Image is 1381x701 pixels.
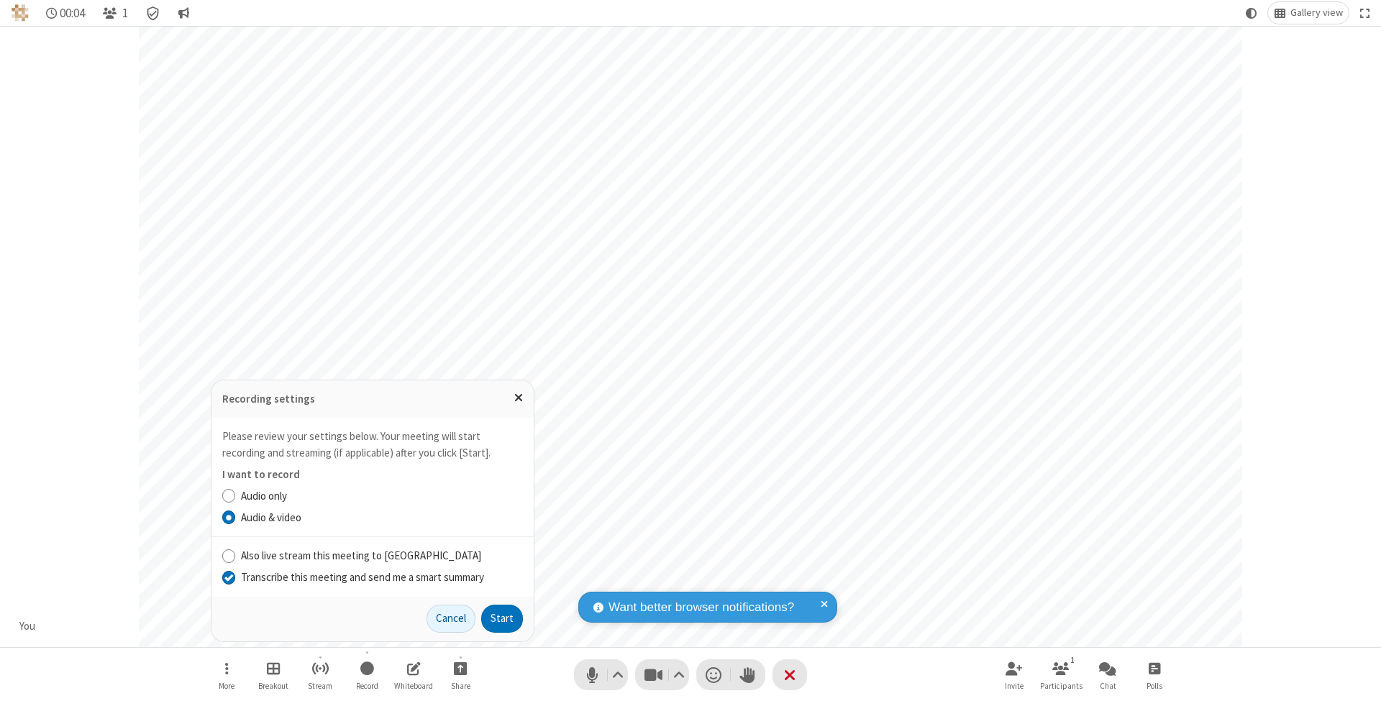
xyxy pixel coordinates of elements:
[40,2,91,24] div: Timer
[451,682,470,690] span: Share
[503,380,534,416] button: Close popover
[241,569,523,586] label: Transcribe this meeting and send me a smart summary
[609,659,628,690] button: Audio settings
[12,4,29,22] img: QA Selenium DO NOT DELETE OR CHANGE
[298,654,342,695] button: Start streaming
[1240,2,1263,24] button: Using system theme
[222,467,300,481] label: I want to record
[1354,2,1376,24] button: Fullscreen
[772,659,807,690] button: End or leave meeting
[731,659,765,690] button: Raise hand
[205,654,248,695] button: Open menu
[172,2,195,24] button: Conversation
[394,682,433,690] span: Whiteboard
[222,429,491,459] label: Please review your settings below. Your meeting will start recording and streaming (if applicable...
[1268,2,1349,24] button: Change layout
[96,2,134,24] button: Open participant list
[222,392,315,406] label: Recording settings
[219,682,234,690] span: More
[140,2,167,24] div: Meeting details Encryption enabled
[122,6,128,20] span: 1
[1133,654,1176,695] button: Open poll
[993,654,1036,695] button: Invite participants (⌘+Shift+I)
[392,654,435,695] button: Open shared whiteboard
[574,659,628,690] button: Mute (⌘+Shift+A)
[1290,7,1343,19] span: Gallery view
[241,488,523,505] label: Audio only
[439,654,482,695] button: Start sharing
[252,654,295,695] button: Manage Breakout Rooms
[635,659,689,690] button: Stop video (⌘+Shift+V)
[356,682,378,690] span: Record
[481,605,523,633] button: Start
[308,682,332,690] span: Stream
[427,605,475,633] button: Cancel
[1005,682,1024,690] span: Invite
[60,6,85,20] span: 00:04
[1040,682,1083,690] span: Participants
[1100,682,1116,690] span: Chat
[258,682,288,690] span: Breakout
[241,510,523,526] label: Audio & video
[670,659,689,690] button: Video setting
[345,654,388,695] button: Record
[241,548,523,564] label: Also live stream this meeting to [GEOGRAPHIC_DATA]
[1039,654,1083,695] button: Open participant list
[696,659,731,690] button: Send a reaction
[1086,654,1129,695] button: Open chat
[1067,654,1079,666] div: 1
[1147,682,1162,690] span: Polls
[14,618,41,635] div: You
[609,598,794,617] span: Want better browser notifications?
